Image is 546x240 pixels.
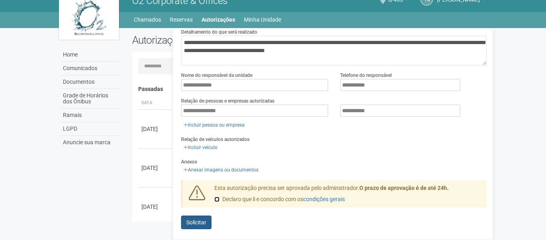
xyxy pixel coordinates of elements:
[138,97,174,110] th: Data
[61,122,120,136] a: LGPD
[61,75,120,89] a: Documentos
[181,216,212,229] button: Solicitar
[181,136,250,143] label: Relação de veículos autorizados
[359,185,449,191] strong: O prazo de aprovação é de até 24h.
[134,14,161,25] a: Chamados
[201,14,235,25] a: Autorizações
[181,121,247,129] a: Incluir pessoa ou empresa
[181,97,274,105] label: Relação de pessoas e empresas autorizadas
[138,86,482,92] h4: Passadas
[214,197,220,202] input: Declaro que li e concordo com oscondições gerais
[181,72,252,79] label: Nome do responsável da unidade
[61,89,120,109] a: Grade de Horários dos Ônibus
[132,34,304,46] h2: Autorizações
[61,62,120,75] a: Comunicados
[244,14,281,25] a: Minha Unidade
[186,219,206,226] span: Solicitar
[61,136,120,149] a: Anuncie sua marca
[61,109,120,122] a: Ramais
[303,196,345,202] a: condições gerais
[214,196,345,204] label: Declaro que li e concordo com os
[181,28,257,36] label: Detalhamento do que será realizado
[141,164,171,172] div: [DATE]
[141,125,171,133] div: [DATE]
[170,14,193,25] a: Reservas
[181,158,197,165] label: Anexos
[181,143,220,152] a: Incluir veículo
[181,165,261,174] a: Anexar imagens ou documentos
[340,72,392,79] label: Telefone do responsável
[141,203,171,211] div: [DATE]
[208,184,487,208] div: Esta autorização precisa ser aprovada pelo administrador.
[61,48,120,62] a: Home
